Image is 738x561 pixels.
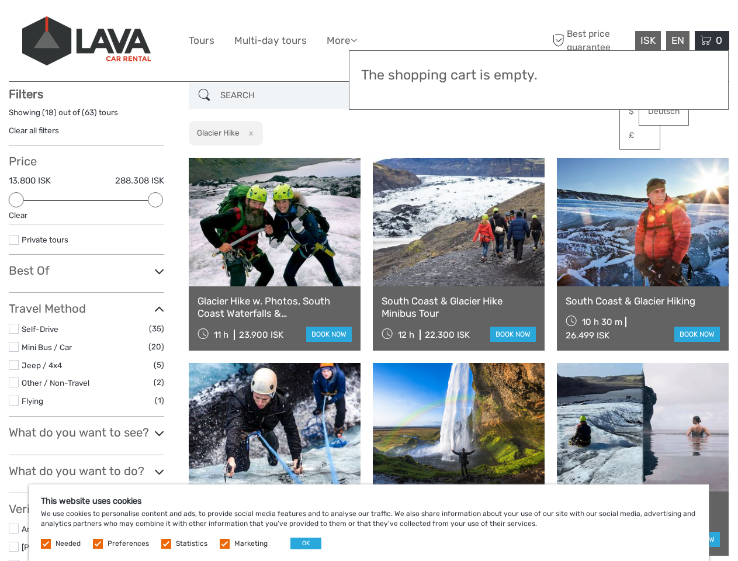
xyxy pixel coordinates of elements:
a: book now [306,327,352,342]
h3: Verified Operators [9,502,164,516]
label: Needed [56,539,81,549]
div: 22.300 ISK [425,330,470,340]
button: OK [290,538,321,549]
a: book now [490,327,536,342]
span: 11 h [214,330,228,340]
a: £ [620,125,660,146]
h2: Glacier Hike [197,128,240,137]
img: 523-13fdf7b0-e410-4b32-8dc9-7907fc8d33f7_logo_big.jpg [22,16,151,65]
a: [PERSON_NAME] The Guide [22,542,123,552]
div: We use cookies to personalise content and ads, to provide social media features and to analyse ou... [29,484,709,561]
h3: The shopping cart is empty. [361,67,716,84]
label: Marketing [234,539,268,549]
a: Arctic Adventures [22,524,87,534]
h3: What do you want to see? [9,425,164,439]
strong: Filters [9,87,43,101]
a: $ [620,101,660,122]
a: Multi-day tours [234,32,307,49]
div: EN [666,31,690,50]
label: Preferences [108,539,149,549]
span: 10 h 30 m [582,317,622,327]
span: 0 [714,34,724,46]
a: Clear all filters [9,126,59,135]
span: 12 h [398,330,414,340]
a: South Coast & Glacier Hike Minibus Tour [382,295,536,319]
span: ISK [640,34,656,46]
div: Clear [9,210,164,221]
span: (1) [155,394,164,407]
span: (5) [154,358,164,372]
a: Tours [189,32,214,49]
input: SEARCH [216,85,355,106]
h3: Price [9,154,164,168]
h5: This website uses cookies [41,496,697,506]
span: (2) [154,376,164,389]
h3: Travel Method [9,302,164,316]
a: Private tours [22,235,68,244]
h3: What do you want to do? [9,464,164,478]
label: 18 [45,107,54,118]
a: Jeep / 4x4 [22,361,62,370]
a: South Coast & Glacier Hiking [566,295,720,307]
button: x [241,127,257,139]
a: Self-Drive [22,324,58,334]
a: Mini Bus / Car [22,342,72,352]
a: Other / Non-Travel [22,378,89,387]
label: Statistics [176,539,207,549]
div: 23.900 ISK [239,330,283,340]
span: Best price guarantee [549,27,632,53]
h3: Best Of [9,264,164,278]
div: Showing ( ) out of ( ) tours [9,107,164,125]
label: 288.308 ISK [115,175,164,187]
span: (20) [148,340,164,354]
a: Deutsch [639,101,688,122]
label: 63 [85,107,94,118]
a: Glacier Hike w. Photos, South Coast Waterfalls & [GEOGRAPHIC_DATA] [198,295,352,319]
label: 13.800 ISK [9,175,51,187]
a: book now [674,327,720,342]
div: 26.499 ISK [566,330,609,341]
span: (35) [149,322,164,335]
a: Flying [22,396,43,406]
a: More [327,32,357,49]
